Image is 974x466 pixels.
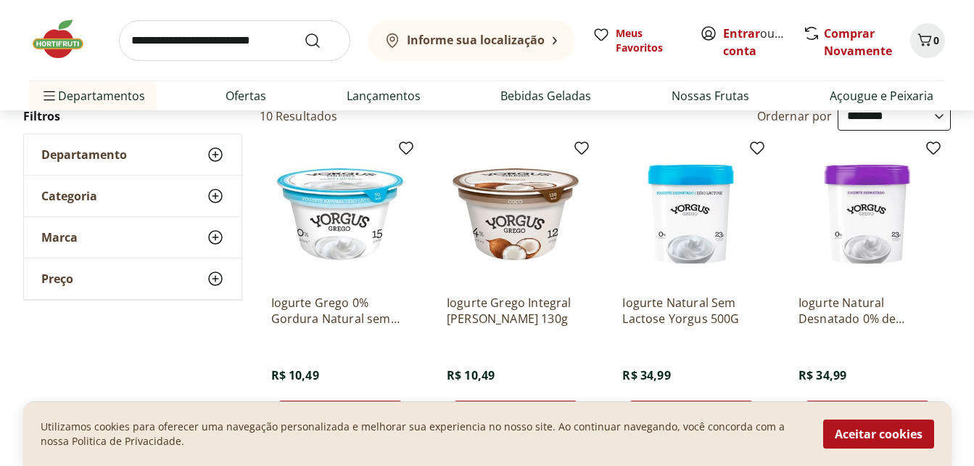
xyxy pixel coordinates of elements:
span: R$ 34,99 [798,367,846,383]
a: Comprar Novamente [824,25,892,59]
span: Meus Favoritos [616,26,682,55]
button: Departamento [24,134,242,175]
a: Lançamentos [347,87,421,105]
button: Submit Search [304,32,339,49]
a: Iogurte Natural Sem Lactose Yorgus 500G [622,295,760,327]
a: Meus Favoritos [593,26,682,55]
p: Utilizamos cookies para oferecer uma navegação personalizada e melhorar sua experiencia no nosso ... [41,420,806,449]
span: R$ 34,99 [622,367,670,383]
img: Iogurte Natural Sem Lactose Yorgus 500G [622,145,760,283]
img: Hortifruti [29,17,102,61]
a: Bebidas Geladas [500,87,591,105]
span: Preço [41,271,73,286]
button: Aceitar cookies [823,420,934,449]
a: Iogurte Grego 0% Gordura Natural sem Lactose Yorgus 130g [271,295,409,327]
a: Entrar [723,25,760,41]
b: Informe sua localização [407,32,545,48]
a: Açougue e Peixaria [830,87,933,105]
span: Departamento [41,147,127,162]
span: Departamentos [41,78,145,113]
a: Iogurte Grego Integral [PERSON_NAME] 130g [447,295,585,327]
button: Preço [24,258,242,299]
button: Informe sua localização [368,20,575,61]
span: 0 [933,33,939,47]
button: Carrinho [910,23,945,58]
label: Ordernar por [757,108,833,124]
h2: 10 Resultados [260,108,338,124]
a: Iogurte Natural Desnatado 0% de Gordura Yorgus 500G [798,295,936,327]
button: Marca [24,217,242,258]
span: Categoria [41,189,97,203]
span: Marca [41,230,78,245]
img: Iogurte Grego 0% Gordura Natural sem Lactose Yorgus 130g [271,145,409,283]
a: Nossas Frutas [672,87,749,105]
a: Ofertas [226,87,266,105]
img: Iogurte Grego Integral Coco Yorgus 130g [447,145,585,283]
h2: Filtros [23,102,242,131]
a: Criar conta [723,25,803,59]
img: Iogurte Natural Desnatado 0% de Gordura Yorgus 500G [798,145,936,283]
button: Categoria [24,176,242,216]
span: ou [723,25,788,60]
input: search [119,20,350,61]
span: R$ 10,49 [271,367,319,383]
button: Menu [41,78,58,113]
span: R$ 10,49 [447,367,495,383]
